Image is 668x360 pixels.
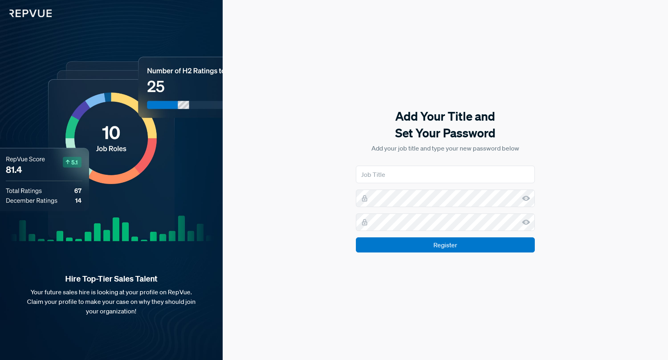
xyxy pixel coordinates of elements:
p: Your future sales hire is looking at your profile on RepVue. Claim your profile to make your case... [13,287,210,316]
input: Job Title [356,166,535,183]
h5: Add Your Title and Set Your Password [356,108,535,141]
input: Register [356,237,535,252]
p: Add your job title and type your new password below [356,143,535,153]
strong: Hire Top-Tier Sales Talent [13,274,210,284]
